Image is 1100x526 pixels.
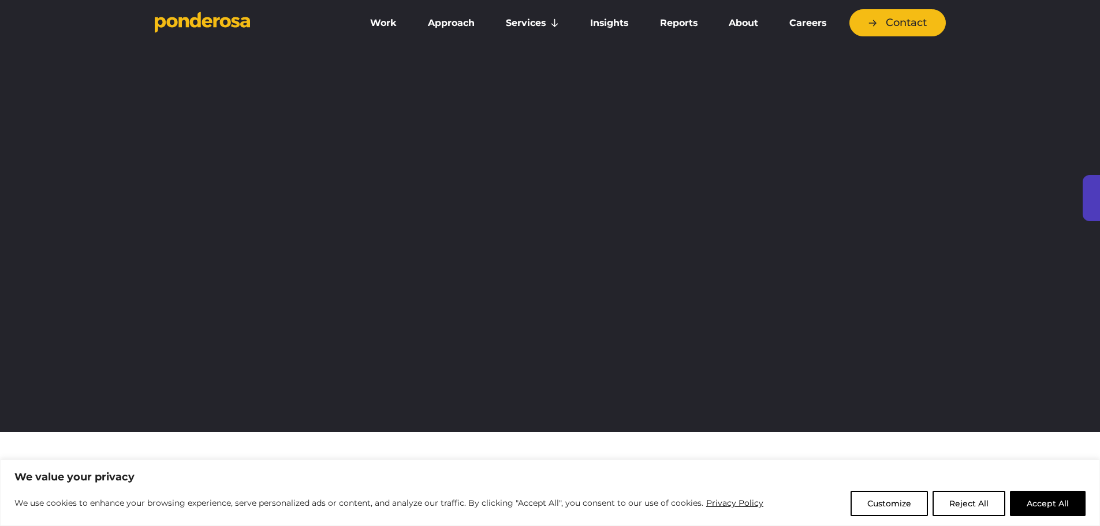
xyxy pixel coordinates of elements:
[933,491,1005,516] button: Reject All
[851,491,928,516] button: Customize
[715,11,771,35] a: About
[14,496,764,510] p: We use cookies to enhance your browsing experience, serve personalized ads or content, and analyz...
[155,12,340,35] a: Go to homepage
[415,11,488,35] a: Approach
[493,11,572,35] a: Services
[706,496,764,510] a: Privacy Policy
[647,11,711,35] a: Reports
[1010,491,1086,516] button: Accept All
[14,470,1086,484] p: We value your privacy
[776,11,840,35] a: Careers
[357,11,410,35] a: Work
[849,9,946,36] a: Contact
[577,11,642,35] a: Insights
